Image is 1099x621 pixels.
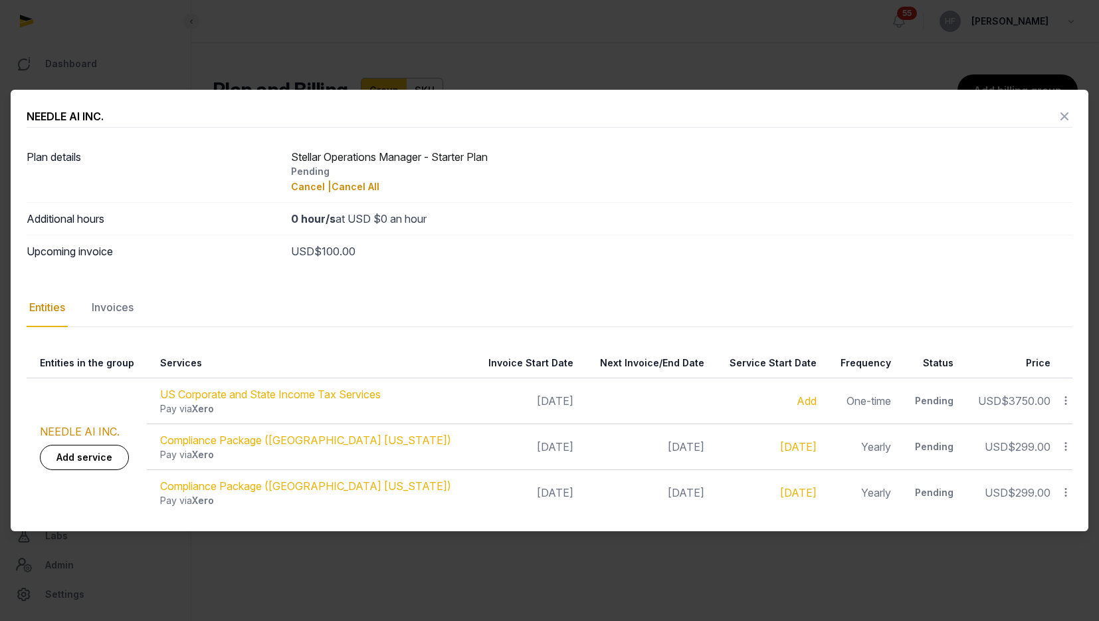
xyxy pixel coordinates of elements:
[291,181,332,192] span: Cancel |
[985,440,1008,453] span: USD
[1001,394,1050,408] span: $3750.00
[27,348,147,378] th: Entities in the group
[978,394,1001,408] span: USD
[291,211,1073,227] div: at USD $0 an hour
[471,470,581,516] td: [DATE]
[332,181,379,192] span: Cancel All
[314,245,355,258] span: $100.00
[27,211,280,227] dt: Additional hours
[471,378,581,424] td: [DATE]
[797,394,817,408] a: Add
[160,494,463,507] div: Pay via
[160,479,451,493] a: Compliance Package ([GEOGRAPHIC_DATA] [US_STATE])
[912,486,953,499] div: Pending
[825,348,899,378] th: Frequency
[192,403,214,414] span: Xero
[825,424,899,470] td: Yearly
[291,245,314,258] span: USD
[780,486,817,499] a: [DATE]
[40,425,120,438] a: NEEDLE AI INC.
[192,495,214,506] span: Xero
[471,348,581,378] th: Invoice Start Date
[27,289,68,327] div: Entities
[160,402,463,416] div: Pay via
[147,348,471,378] th: Services
[961,348,1058,378] th: Price
[1008,440,1050,453] span: $299.00
[291,149,1073,194] div: Stellar Operations Manager - Starter Plan
[1008,486,1050,499] span: $299.00
[780,440,817,453] a: [DATE]
[291,212,336,225] strong: 0 hour/s
[160,448,463,461] div: Pay via
[291,165,1073,178] div: Pending
[825,378,899,424] td: One-time
[825,470,899,516] td: Yearly
[912,394,953,408] div: Pending
[192,449,214,460] span: Xero
[581,348,712,378] th: Next Invoice/End Date
[912,440,953,453] div: Pending
[89,289,136,327] div: Invoices
[27,149,280,194] dt: Plan details
[668,440,704,453] span: [DATE]
[985,486,1008,499] span: USD
[668,486,704,499] span: [DATE]
[160,434,451,447] a: Compliance Package ([GEOGRAPHIC_DATA] [US_STATE])
[27,243,280,259] dt: Upcoming invoice
[27,108,104,124] div: NEEDLE AI INC.
[27,289,1072,327] nav: Tabs
[712,348,825,378] th: Service Start Date
[899,348,961,378] th: Status
[160,388,381,401] a: US Corporate and State Income Tax Services
[471,424,581,470] td: [DATE]
[40,445,129,470] a: Add service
